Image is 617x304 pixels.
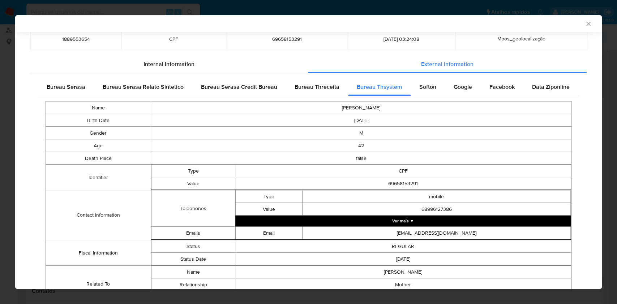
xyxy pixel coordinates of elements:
td: Birth Date [46,114,151,127]
span: [DATE] 03:24:08 [356,36,446,42]
span: 1889553654 [39,36,113,42]
td: 42 [151,139,571,152]
td: Email [236,227,303,239]
div: closure-recommendation-modal [15,15,602,289]
td: [DATE] [151,114,571,127]
span: Internal information [143,60,194,68]
td: Identifier [46,165,151,190]
span: Bureau Thsystem [357,83,402,91]
span: Facebook [489,83,515,91]
span: 69658153291 [235,36,339,42]
td: 69658153291 [235,177,571,190]
td: Emails [151,227,235,240]
div: Detailed external info [38,78,579,96]
td: Mother [235,278,571,291]
span: Data Ziponline [532,83,570,91]
span: Bureau Serasa Credit Bureau [201,83,277,91]
span: Bureau Serasa [47,83,85,91]
td: M [151,127,571,139]
td: Type [151,165,235,177]
span: Softon [419,83,436,91]
td: 68996127386 [303,203,571,216]
span: External information [421,60,474,68]
td: REGULAR [235,240,571,253]
span: Google [454,83,472,91]
td: [EMAIL_ADDRESS][DOMAIN_NAME] [303,227,571,239]
td: [PERSON_NAME] [151,101,571,114]
button: Expand array [235,216,571,226]
td: Age [46,139,151,152]
td: Value [151,177,235,190]
td: Gender [46,127,151,139]
button: Fechar a janela [585,20,591,27]
td: Type [236,190,303,203]
td: Status [151,240,235,253]
td: mobile [303,190,571,203]
span: Bureau Threceita [295,83,339,91]
td: Fiscal Information [46,240,151,266]
td: Status Date [151,253,235,265]
td: [PERSON_NAME] [235,266,571,278]
td: Death Place [46,152,151,165]
td: Telephones [151,190,235,227]
td: Related To [46,266,151,302]
td: CPF [235,165,571,177]
td: Name [46,101,151,114]
td: false [151,152,571,165]
span: Bureau Serasa Relato Sintetico [103,83,184,91]
td: Relationship [151,278,235,291]
td: [DATE] [235,253,571,265]
div: Detailed info [30,56,587,73]
td: Contact Information [46,190,151,240]
td: Value [236,203,303,216]
span: Mpos_geolocalização [497,35,545,42]
td: Name [151,266,235,278]
span: CPF [130,36,217,42]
